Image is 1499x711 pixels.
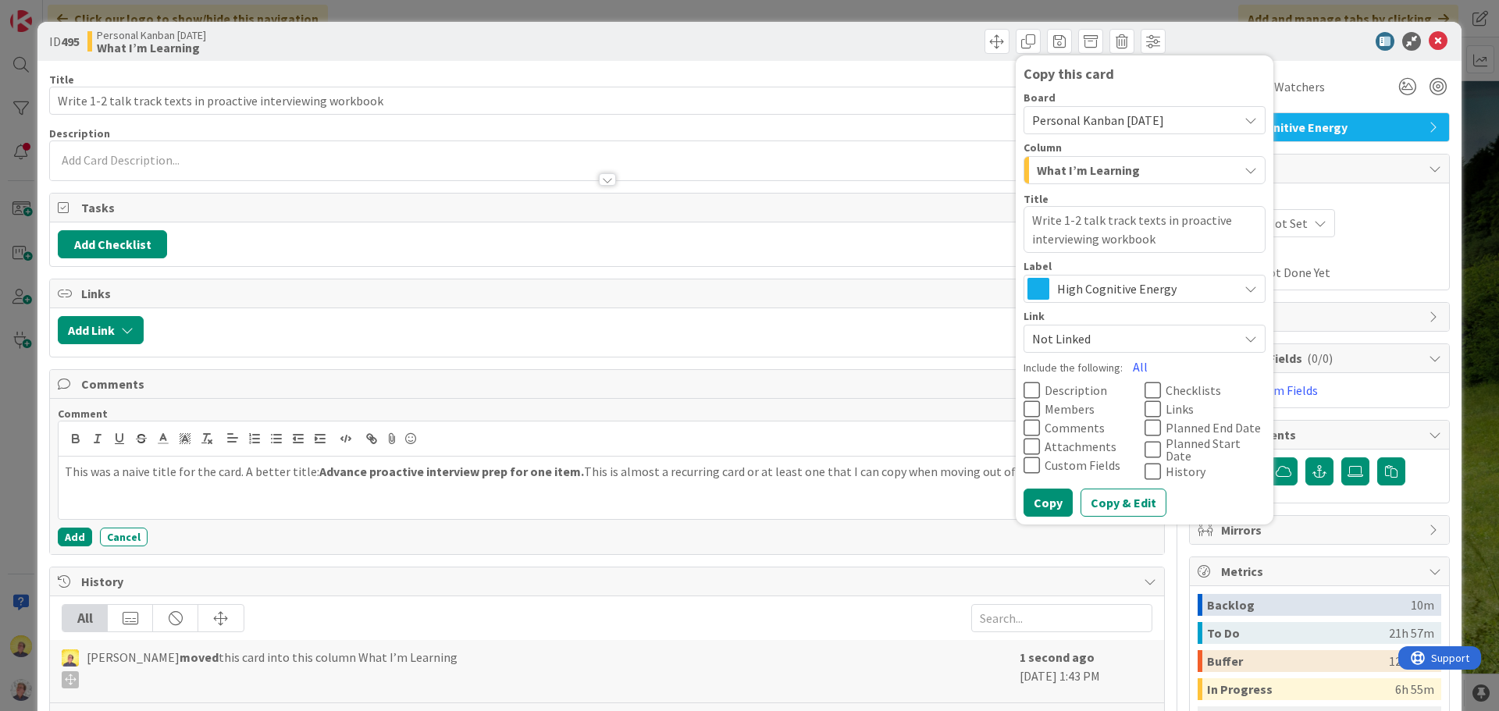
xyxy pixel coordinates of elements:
span: Custom Fields [1221,349,1421,368]
span: Metrics [1221,562,1421,581]
button: Links [1145,400,1266,418]
button: Comments [1024,418,1145,437]
input: type card name here... [49,87,1165,115]
span: History [81,572,1136,591]
span: Link [1024,311,1045,322]
strong: Advance proactive interview prep for one item. [319,464,584,479]
b: What I’m Learning [97,41,206,54]
span: Attachments [1221,425,1421,444]
div: 12h 49m [1389,650,1434,672]
span: Column [1024,142,1062,153]
div: 21h 57m [1389,622,1434,644]
button: Add Link [58,316,144,344]
label: Title [1024,192,1049,206]
textarea: Write 1-2 talk track texts in proactive interviewing workbook [1024,206,1266,253]
span: Not Set [1266,214,1308,233]
button: Members [1024,400,1145,418]
label: Title [49,73,74,87]
span: ID [49,32,80,51]
span: Description [49,126,110,140]
span: Comments [1045,421,1105,434]
input: Search... [971,604,1152,632]
span: Custom Fields [1045,459,1120,471]
span: Members [1045,403,1095,415]
button: Custom Fields [1024,456,1145,475]
b: 1 second ago [1020,649,1095,665]
span: Planned Start Date [1166,437,1266,462]
span: Watchers [1274,77,1325,96]
img: JW [62,649,79,667]
span: Planned End Date [1166,421,1261,434]
b: moved [180,649,219,665]
button: History [1145,462,1266,481]
div: [DATE] 1:43 PM [1020,648,1152,695]
button: Copy [1024,489,1073,517]
button: Copy & Edit [1081,489,1166,517]
span: Mirrors [1221,521,1421,539]
span: Not Done Yet [1260,263,1330,282]
div: Buffer [1207,650,1389,672]
b: 495 [61,34,80,49]
div: To Do [1207,622,1389,644]
span: High Cognitive Energy [1057,278,1230,300]
button: Planned End Date [1145,418,1266,437]
div: 10m [1411,594,1434,616]
span: Support [33,2,71,21]
span: Actual Dates [1198,245,1441,261]
span: Dates [1221,159,1421,178]
span: Comments [81,375,1136,393]
span: Links [81,284,1136,303]
span: Label [1024,261,1052,272]
span: Tasks [81,198,1136,217]
label: Include the following: [1024,360,1123,376]
span: Checklists [1166,384,1221,396]
span: Board [1024,92,1056,103]
button: Checklists [1145,381,1266,400]
span: Not Linked [1032,328,1230,350]
span: Personal Kanban [DATE] [97,29,206,41]
span: Personal Kanban [DATE] [1032,112,1164,128]
span: ( 0/0 ) [1307,350,1333,366]
span: What I’m Learning [1037,160,1140,180]
span: Planned Dates [1198,191,1441,208]
button: Description [1024,381,1145,400]
button: Cancel [100,528,148,546]
span: Description [1045,384,1107,396]
span: Links [1166,403,1194,415]
button: Add Checklist [58,230,167,258]
span: Attachments [1045,440,1116,453]
span: Comment [58,407,108,421]
div: All [62,605,108,631]
p: This was a naive title for the card. A better title: This is almost a recurring card or at least ... [65,463,1149,481]
button: All [1123,353,1158,381]
button: Planned Start Date [1145,437,1266,462]
div: 6h 55m [1395,678,1434,700]
span: Block [1221,308,1421,326]
div: Backlog [1207,594,1411,616]
span: [PERSON_NAME] this card into this column What I’m Learning [87,648,458,688]
span: High Cognitive Energy [1221,118,1421,137]
button: Attachments [1024,437,1145,456]
span: History [1166,465,1205,478]
div: In Progress [1207,678,1395,700]
button: Add [58,528,92,546]
div: Copy this card [1024,63,1266,84]
button: What I’m Learning [1024,156,1266,184]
